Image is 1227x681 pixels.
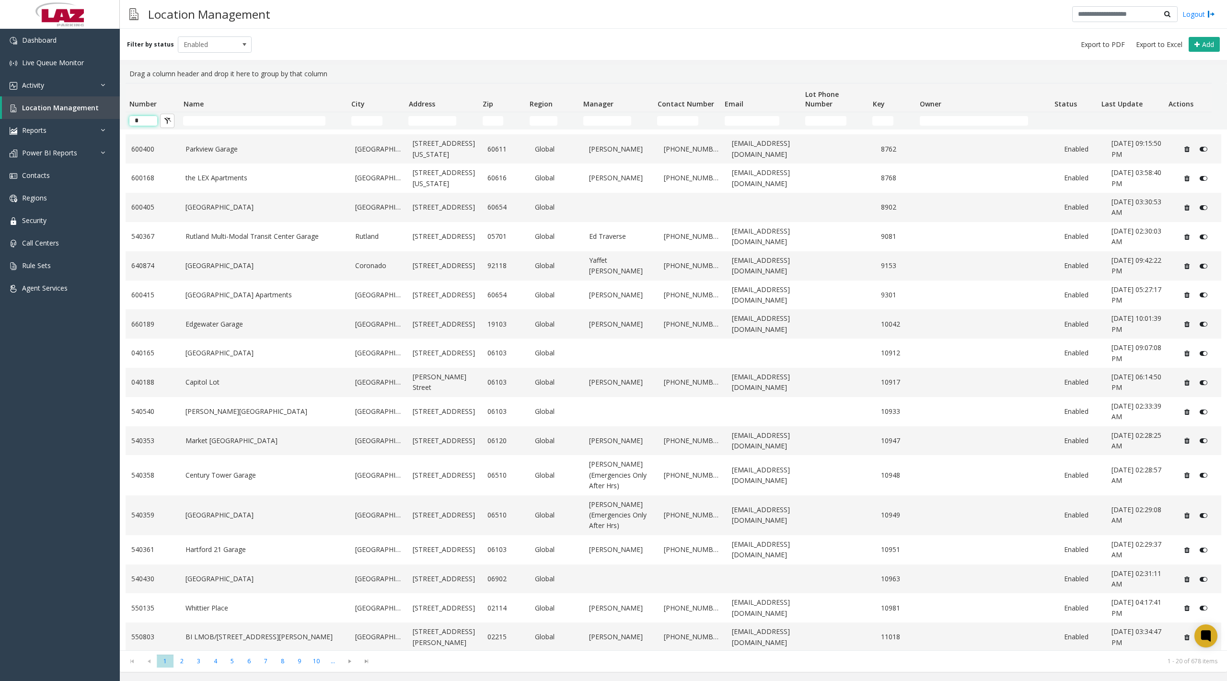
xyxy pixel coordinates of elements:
a: Global [535,544,578,555]
a: 10917 [881,377,917,387]
a: [PERSON_NAME] (Emergencies Only After Hrs) [589,459,652,491]
span: [DATE] 10:01:39 PM [1111,314,1161,333]
a: [GEOGRAPHIC_DATA] [355,144,401,154]
a: Global [535,435,578,446]
span: Page 1 [157,655,174,668]
a: [DATE] 02:29:37 AM [1111,539,1168,561]
span: [DATE] 06:14:50 PM [1111,372,1161,392]
a: [DATE] 06:14:50 PM [1111,372,1168,393]
button: Delete [1180,229,1195,245]
button: Delete [1180,287,1195,303]
a: 92118 [487,260,523,271]
span: [DATE] 02:33:39 AM [1111,401,1161,421]
a: 60611 [487,144,523,154]
span: Page 4 [207,655,224,668]
span: [DATE] 09:15:50 PM [1111,139,1161,158]
a: [STREET_ADDRESS] [413,435,476,446]
a: [DATE] 09:42:22 PM [1111,255,1168,277]
a: [PERSON_NAME] [589,603,652,613]
button: Disable [1195,375,1213,390]
input: Lot Phone Number Filter [805,116,846,126]
a: 60654 [487,202,523,212]
a: [GEOGRAPHIC_DATA] [355,435,401,446]
a: [PHONE_NUMBER] [664,319,720,329]
a: [DATE] 03:58:40 PM [1111,167,1168,189]
a: [DATE] 09:07:08 PM [1111,342,1168,364]
span: [DATE] 09:07:08 PM [1111,343,1161,363]
a: Global [535,574,578,584]
button: Disable [1195,229,1213,245]
span: Reports [22,126,46,135]
input: Manager Filter [583,116,631,126]
a: [EMAIL_ADDRESS][DOMAIN_NAME] [732,255,802,277]
a: Capitol Lot [185,377,344,387]
a: [PHONE_NUMBER] [664,260,720,271]
button: Disable [1195,433,1213,448]
button: Disable [1195,317,1213,332]
a: [EMAIL_ADDRESS][DOMAIN_NAME] [732,167,802,189]
span: Page 2 [174,655,190,668]
a: [STREET_ADDRESS] [413,406,476,417]
label: Filter by status [127,40,174,49]
a: [EMAIL_ADDRESS][DOMAIN_NAME] [732,138,802,160]
a: [STREET_ADDRESS] [413,603,476,613]
a: Enabled [1064,202,1100,212]
img: logout [1207,9,1215,19]
a: [DATE] 03:34:47 PM [1111,626,1168,648]
a: Ed Traverse [589,231,652,242]
input: Contact Number Filter [657,116,698,126]
a: [GEOGRAPHIC_DATA] [185,202,344,212]
a: [EMAIL_ADDRESS][DOMAIN_NAME] [732,597,802,619]
span: Agent Services [22,283,68,293]
a: [PHONE_NUMBER] [664,290,720,300]
a: Enabled [1064,435,1100,446]
span: Live Queue Monitor [22,58,84,67]
a: 660189 [131,319,174,329]
img: 'icon' [10,285,17,293]
a: Enabled [1064,260,1100,271]
a: 9153 [881,260,917,271]
span: Security [22,216,46,225]
input: Email Filter [725,116,779,126]
a: Coronado [355,260,401,271]
a: [DATE] 02:28:25 AM [1111,430,1168,452]
a: 600400 [131,144,174,154]
button: Disable [1195,141,1213,157]
span: Export to Excel [1136,40,1182,49]
a: [EMAIL_ADDRESS][DOMAIN_NAME] [732,284,802,306]
img: 'icon' [10,240,17,247]
a: 19103 [487,319,523,329]
button: Disable [1195,468,1213,483]
a: Global [535,319,578,329]
a: [PHONE_NUMBER] [664,632,720,642]
a: Enabled [1064,574,1100,584]
a: [GEOGRAPHIC_DATA] [355,510,401,520]
button: Disable [1195,171,1213,186]
span: Contacts [22,171,50,180]
img: 'icon' [10,217,17,225]
a: [DATE] 05:27:17 PM [1111,284,1168,306]
a: [DATE] 09:15:50 PM [1111,138,1168,160]
a: [PERSON_NAME] [589,544,652,555]
a: [STREET_ADDRESS][US_STATE] [413,167,476,189]
a: Global [535,290,578,300]
span: Power BI Reports [22,148,77,157]
a: [PHONE_NUMBER] [664,231,720,242]
input: Name Filter [183,116,325,126]
img: 'icon' [10,262,17,270]
button: Delete [1180,433,1195,448]
a: 540353 [131,435,174,446]
a: Enabled [1064,377,1100,387]
a: Global [535,144,578,154]
a: [GEOGRAPHIC_DATA] Apartments [185,290,344,300]
img: pageIcon [129,2,139,26]
button: Delete [1180,542,1195,557]
img: 'icon' [10,150,17,157]
button: Disable [1195,346,1213,361]
span: Page 3 [190,655,207,668]
a: 600168 [131,173,174,183]
a: Enabled [1064,231,1100,242]
a: [PERSON_NAME] (Emergencies Only After Hrs) [589,499,652,531]
a: [DATE] 02:33:39 AM [1111,401,1168,423]
button: Disable [1195,404,1213,419]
